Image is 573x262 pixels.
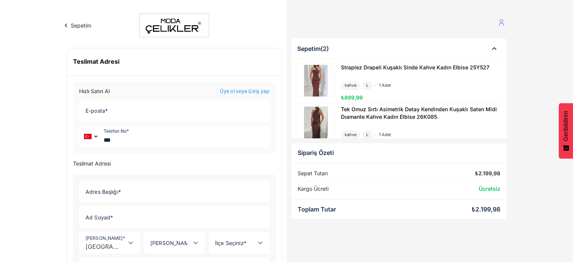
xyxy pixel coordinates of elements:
div: Sepetim [297,45,329,52]
div: L [362,81,372,90]
button: Geribildirim - Show survey [559,103,573,159]
img: Straplez Drapeli Kuşaklı Sinde Kahve Kadın Elbise 25Y527 [298,65,334,97]
h2: Teslimat Adresi [73,58,119,65]
img: Tek Omuz Sırtı Asimetrik Detay Kendinden Kuşaklı Saten Midi Dıamante Kahve Kadın Elbise 26K085 [298,107,334,138]
span: Tek Omuz Sırtı Asimetrik Detay Kendinden Kuşaklı Saten Midi Dıamante Kahve Kadın Elbise 26K085 [341,106,497,120]
div: Kargo Ücreti [298,186,329,192]
i: Open [191,238,200,247]
div: Sipariş Özeti [298,149,500,156]
span: Geribildirim [562,111,569,141]
i: Open [126,238,135,247]
span: Straplez Drapeli Kuşaklı Sinde Kahve Kadın Elbise 25Y527 [341,64,489,70]
div: ₺2.199,98 [475,170,500,177]
div: Toplam Tutar [298,206,336,213]
div: Country Code Selector [79,126,101,147]
div: kahve [341,130,360,139]
button: Sepetim [62,21,91,29]
div: 1 adet [374,132,391,137]
i: Open [256,238,265,247]
p: Teslimat Adresi [73,161,276,167]
div: Sepet Tutarı [298,170,328,177]
div: Hızlı Satın Al [79,88,110,95]
a: Üye ol veya Giriş yap [220,88,269,95]
div: ₺2.199,98 [472,206,500,213]
span: [GEOGRAPHIC_DATA] [86,242,121,251]
div: Telefon No [104,129,129,134]
span: (2) [321,45,329,52]
div: 1 adet [374,83,391,88]
span: ₺899,99 [341,94,363,101]
div: L [362,130,372,139]
span: Ücretsiz [479,185,500,192]
span: ▼ [93,135,98,138]
div: kahve [341,81,360,90]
